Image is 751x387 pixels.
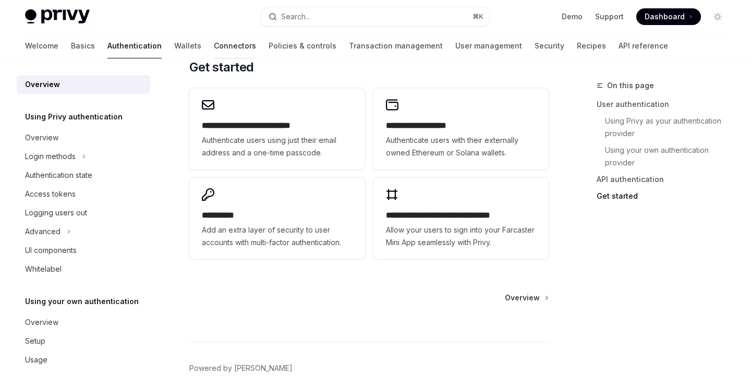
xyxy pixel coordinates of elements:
[25,131,58,144] div: Overview
[386,134,536,159] span: Authenticate users with their externally owned Ethereum or Solana wallets.
[261,7,489,26] button: Open search
[505,293,540,303] span: Overview
[535,33,564,58] a: Security
[25,225,60,238] div: Advanced
[17,332,150,350] a: Setup
[349,33,443,58] a: Transaction management
[25,316,58,329] div: Overview
[597,113,734,142] a: Using Privy as your authentication provider
[269,33,336,58] a: Policies & controls
[597,171,734,188] a: API authentication
[17,241,150,260] a: UI components
[597,188,734,204] a: Get started
[455,33,522,58] a: User management
[17,260,150,279] a: Whitelabel
[25,335,45,347] div: Setup
[17,166,150,185] a: Authentication state
[17,350,150,369] a: Usage
[17,147,150,166] button: Toggle Login methods section
[281,10,310,23] div: Search...
[174,33,201,58] a: Wallets
[562,11,583,22] a: Demo
[17,75,150,94] a: Overview
[619,33,668,58] a: API reference
[71,33,95,58] a: Basics
[25,150,76,163] div: Login methods
[25,295,139,308] h5: Using your own authentication
[17,313,150,332] a: Overview
[17,203,150,222] a: Logging users out
[189,59,253,76] span: Get started
[25,33,58,58] a: Welcome
[25,263,62,275] div: Whitelabel
[25,169,92,182] div: Authentication state
[597,142,734,171] a: Using your own authentication provider
[386,224,536,249] span: Allow your users to sign into your Farcaster Mini App seamlessly with Privy.
[107,33,162,58] a: Authentication
[25,111,123,123] h5: Using Privy authentication
[597,96,734,113] a: User authentication
[25,354,47,366] div: Usage
[595,11,624,22] a: Support
[214,33,256,58] a: Connectors
[505,293,548,303] a: Overview
[25,207,87,219] div: Logging users out
[709,8,726,25] button: Toggle dark mode
[202,224,352,249] span: Add an extra layer of security to user accounts with multi-factor authentication.
[25,244,77,257] div: UI components
[25,188,76,200] div: Access tokens
[189,178,365,259] a: **** *****Add an extra layer of security to user accounts with multi-factor authentication.
[17,128,150,147] a: Overview
[17,185,150,203] a: Access tokens
[25,9,90,24] img: light logo
[645,11,685,22] span: Dashboard
[636,8,701,25] a: Dashboard
[607,79,654,92] span: On this page
[17,222,150,241] button: Toggle Advanced section
[189,363,293,373] a: Powered by [PERSON_NAME]
[373,88,549,170] a: **** **** **** ****Authenticate users with their externally owned Ethereum or Solana wallets.
[473,13,483,21] span: ⌘ K
[25,78,60,91] div: Overview
[577,33,606,58] a: Recipes
[202,134,352,159] span: Authenticate users using just their email address and a one-time passcode.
